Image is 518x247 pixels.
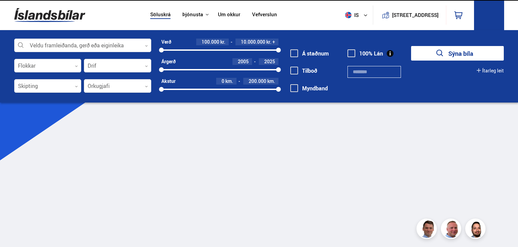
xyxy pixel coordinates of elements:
button: [STREET_ADDRESS] [395,12,436,18]
span: kr. [266,39,271,45]
img: FbJEzSuNWCJXmdc-.webp [418,220,438,240]
span: + [272,39,275,45]
span: 2025 [264,58,275,65]
div: Árgerð [161,59,176,64]
span: 10.000.000 [241,39,265,45]
img: svg+xml;base64,PHN2ZyB4bWxucz0iaHR0cDovL3d3dy53My5vcmcvMjAwMC9zdmciIHdpZHRoPSI1MTIiIGhlaWdodD0iNT... [345,12,352,18]
label: Myndband [290,85,328,91]
a: Söluskrá [150,12,171,19]
img: nhp88E3Fdnt1Opn2.png [466,220,487,240]
span: is [342,12,359,18]
label: 100% Lán [347,50,383,57]
span: km. [225,78,233,84]
span: 0 [222,78,224,84]
a: Vefverslun [252,12,277,19]
div: Akstur [161,78,176,84]
span: km. [267,78,275,84]
button: Sýna bíla [411,46,504,61]
label: Tilboð [290,68,317,74]
a: [STREET_ADDRESS] [377,5,442,25]
span: 200.000 [249,78,266,84]
span: kr. [220,39,225,45]
button: Þjónusta [182,12,203,18]
a: Um okkur [218,12,240,19]
button: Ítarleg leit [477,68,504,73]
span: 2005 [238,58,249,65]
img: G0Ugv5HjCgRt.svg [14,4,85,26]
button: is [342,5,373,25]
span: 100.000 [202,39,219,45]
img: siFngHWaQ9KaOqBr.png [442,220,462,240]
label: Á staðnum [290,50,329,57]
div: Verð [161,39,171,45]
